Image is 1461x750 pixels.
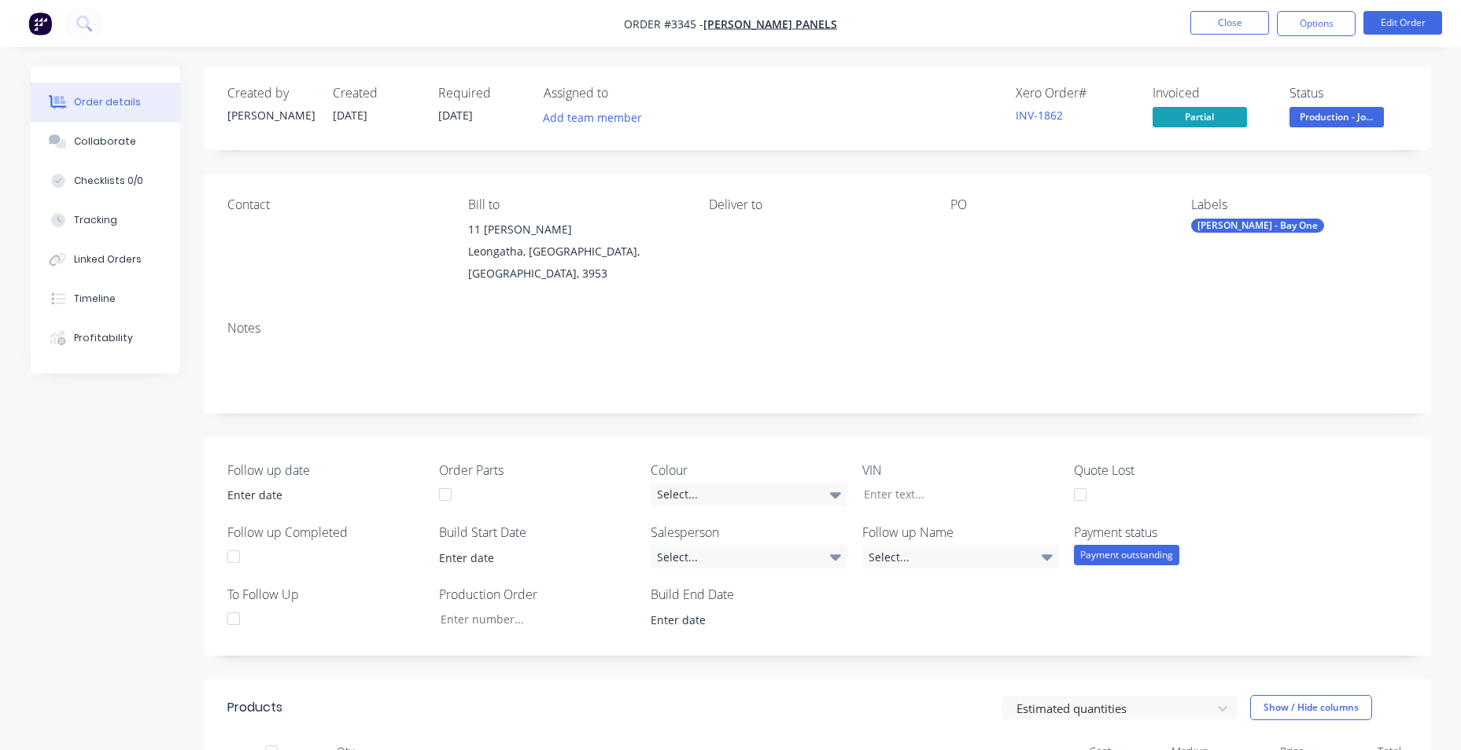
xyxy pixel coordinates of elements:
[438,86,525,101] div: Required
[333,108,367,123] span: [DATE]
[862,461,1059,480] label: VIN
[227,461,424,480] label: Follow up date
[31,122,180,161] button: Collaborate
[74,95,141,109] div: Order details
[31,200,180,240] button: Tracking
[439,523,636,542] label: Build Start Date
[1074,523,1271,542] label: Payment status
[1074,461,1271,480] label: Quote Lost
[544,86,701,101] div: Assigned to
[544,107,651,128] button: Add team member
[31,318,180,358] button: Profitability
[31,161,180,200] button: Checklists 0/0
[1016,108,1063,123] a: INV-1862
[31,279,180,318] button: Timeline
[468,197,684,212] div: Bill to
[1191,197,1407,212] div: Labels
[74,252,142,267] div: Linked Orders
[227,698,282,717] div: Products
[468,241,684,285] div: Leongatha, [GEOGRAPHIC_DATA], [GEOGRAPHIC_DATA], 3953
[74,292,116,306] div: Timeline
[1016,86,1134,101] div: Xero Order #
[333,86,419,101] div: Created
[227,107,314,123] div: [PERSON_NAME]
[1289,107,1384,131] button: Production - Jo...
[74,174,143,188] div: Checklists 0/0
[74,213,117,227] div: Tracking
[651,585,847,604] label: Build End Date
[74,331,133,345] div: Profitability
[1153,107,1247,127] span: Partial
[1190,11,1269,35] button: Close
[1289,107,1384,127] span: Production - Jo...
[1277,11,1356,36] button: Options
[439,461,636,480] label: Order Parts
[1191,219,1324,233] div: [PERSON_NAME] - Bay One
[74,134,136,149] div: Collaborate
[651,483,847,506] div: Select...
[651,523,847,542] label: Salesperson
[1074,545,1179,565] div: Payment outstanding
[227,86,314,101] div: Created by
[227,585,424,604] label: To Follow Up
[227,523,424,542] label: Follow up Completed
[534,107,650,128] button: Add team member
[1153,86,1271,101] div: Invoiced
[703,17,837,31] a: [PERSON_NAME] Panels
[428,546,624,569] input: Enter date
[227,197,443,212] div: Contact
[709,197,924,212] div: Deliver to
[468,219,684,285] div: 11 [PERSON_NAME]Leongatha, [GEOGRAPHIC_DATA], [GEOGRAPHIC_DATA], 3953
[1250,695,1372,720] button: Show / Hide columns
[640,608,836,631] input: Enter date
[31,240,180,279] button: Linked Orders
[216,483,412,507] input: Enter date
[950,197,1166,212] div: PO
[227,321,1408,336] div: Notes
[31,83,180,122] button: Order details
[439,585,636,604] label: Production Order
[468,219,684,241] div: 11 [PERSON_NAME]
[28,12,52,35] img: Factory
[438,108,473,123] span: [DATE]
[624,17,703,31] span: Order #3345 -
[427,607,635,631] input: Enter number...
[862,523,1059,542] label: Follow up Name
[651,545,847,568] div: Select...
[1289,86,1408,101] div: Status
[651,461,847,480] label: Colour
[862,545,1059,568] div: Select...
[1363,11,1442,35] button: Edit Order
